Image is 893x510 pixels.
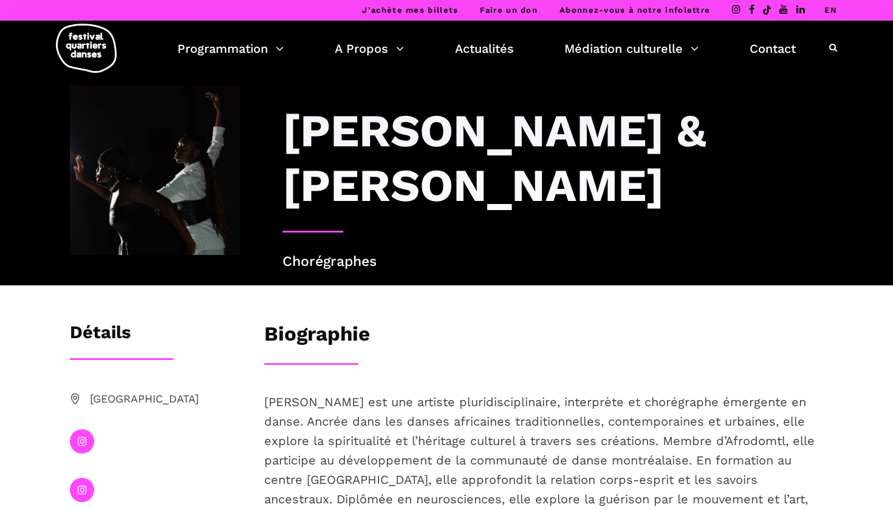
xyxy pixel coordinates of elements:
[264,322,370,352] h3: Biographie
[455,38,514,59] a: Actualités
[824,5,837,15] a: EN
[70,429,94,454] a: instagram
[564,38,699,59] a: Médiation culturelle
[559,5,710,15] a: Abonnez-vous à notre infolettre
[70,478,94,502] a: instagram
[56,24,117,73] img: logo-fqd-med
[282,251,823,273] p: Chorégraphes
[90,390,240,408] span: [GEOGRAPHIC_DATA]
[362,5,458,15] a: J’achète mes billets
[177,38,284,59] a: Programmation
[282,103,823,212] h3: [PERSON_NAME] & [PERSON_NAME]
[70,322,131,352] h3: Détails
[335,38,404,59] a: A Propos
[70,85,240,255] img: Athena Lucie Assamba & Leah Danga
[750,38,796,59] a: Contact
[480,5,538,15] a: Faire un don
